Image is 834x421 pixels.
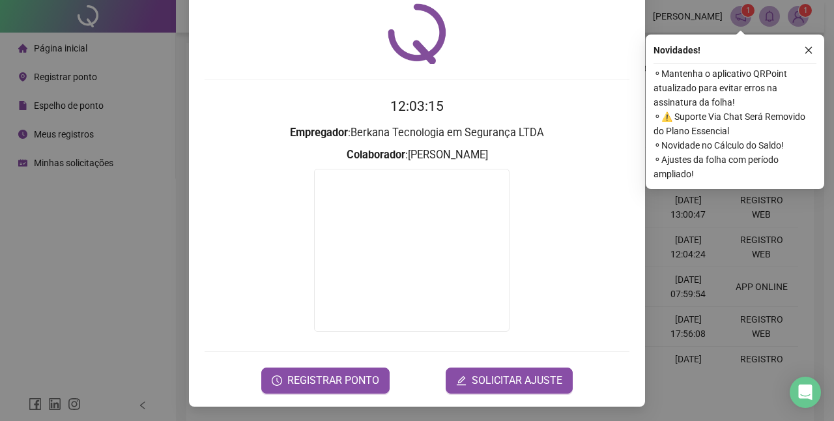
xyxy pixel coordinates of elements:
[388,3,446,64] img: QRPoint
[804,46,813,55] span: close
[654,66,816,109] span: ⚬ Mantenha o aplicativo QRPoint atualizado para evitar erros na assinatura da folha!
[654,138,816,152] span: ⚬ Novidade no Cálculo do Saldo!
[790,377,821,408] div: Open Intercom Messenger
[446,368,573,394] button: editSOLICITAR AJUSTE
[347,149,405,161] strong: Colaborador
[472,373,562,388] span: SOLICITAR AJUSTE
[261,368,390,394] button: REGISTRAR PONTO
[272,375,282,386] span: clock-circle
[205,124,629,141] h3: : Berkana Tecnologia em Segurança LTDA
[456,375,467,386] span: edit
[390,98,444,114] time: 12:03:15
[205,147,629,164] h3: : [PERSON_NAME]
[654,43,700,57] span: Novidades !
[654,152,816,181] span: ⚬ Ajustes da folha com período ampliado!
[287,373,379,388] span: REGISTRAR PONTO
[654,109,816,138] span: ⚬ ⚠️ Suporte Via Chat Será Removido do Plano Essencial
[290,126,348,139] strong: Empregador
